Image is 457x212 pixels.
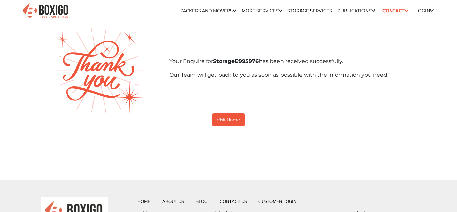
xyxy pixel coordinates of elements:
[258,199,297,204] a: Customer Login
[54,28,146,113] img: thank-you
[213,58,235,64] span: Storage
[22,3,69,19] img: Boxigo
[169,57,417,65] p: Your Enquire for has been received successfully.
[380,5,410,16] a: Contact
[137,199,150,204] a: Home
[242,8,282,13] a: More services
[212,113,245,126] button: Visit Home
[213,58,259,64] b: E995976
[220,199,247,204] a: Contact Us
[287,8,332,13] a: Storage Services
[169,71,417,79] p: Our Team will get back to you as soon as possible with the information you need.
[195,199,207,204] a: Blog
[337,8,375,13] a: Publications
[217,117,240,122] small: Visit Home
[415,8,434,13] a: Login
[180,8,236,13] a: Packers and Movers
[162,199,184,204] a: About Us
